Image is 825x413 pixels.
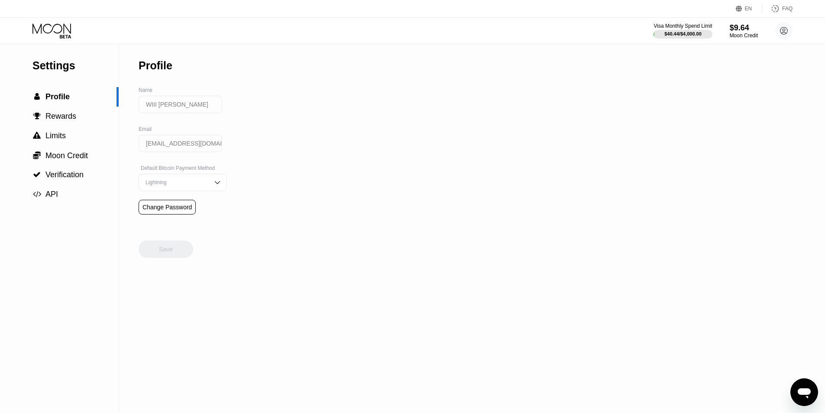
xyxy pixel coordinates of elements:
[33,190,41,198] span: 
[139,200,196,215] div: Change Password
[762,4,793,13] div: FAQ
[32,132,41,140] div: 
[730,23,758,39] div: $9.64Moon Credit
[32,59,119,72] div: Settings
[45,170,84,179] span: Verification
[45,92,70,101] span: Profile
[45,151,88,160] span: Moon Credit
[32,112,41,120] div: 
[32,190,41,198] div: 
[736,4,762,13] div: EN
[142,204,192,211] div: Change Password
[32,171,41,179] div: 
[139,126,226,132] div: Email
[654,23,712,29] div: Visa Monthly Spend Limit
[33,171,41,179] span: 
[782,6,793,12] div: FAQ
[730,23,758,33] div: $9.64
[45,131,66,140] span: Limits
[664,31,702,36] div: $40.44 / $4,000.00
[139,87,226,93] div: Name
[45,190,58,198] span: API
[32,151,41,159] div: 
[790,378,818,406] iframe: Button to launch messaging window
[745,6,752,12] div: EN
[139,165,226,171] div: Default Bitcoin Payment Method
[730,33,758,39] div: Moon Credit
[143,179,209,185] div: Lightning
[33,132,41,140] span: 
[33,151,41,159] span: 
[139,59,172,72] div: Profile
[45,112,76,120] span: Rewards
[654,23,712,39] div: Visa Monthly Spend Limit$40.44/$4,000.00
[32,93,41,101] div: 
[33,112,41,120] span: 
[34,93,40,101] span: 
